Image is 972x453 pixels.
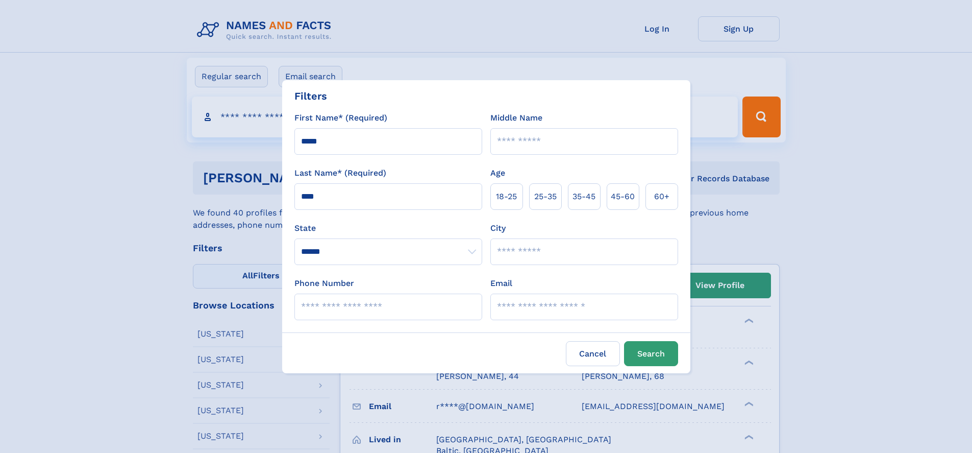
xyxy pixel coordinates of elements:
[534,190,557,203] span: 25‑35
[496,190,517,203] span: 18‑25
[294,222,482,234] label: State
[654,190,669,203] span: 60+
[294,167,386,179] label: Last Name* (Required)
[294,88,327,104] div: Filters
[294,277,354,290] label: Phone Number
[490,112,542,124] label: Middle Name
[490,167,505,179] label: Age
[624,341,678,366] button: Search
[566,341,620,366] label: Cancel
[490,222,506,234] label: City
[572,190,595,203] span: 35‑45
[294,112,387,124] label: First Name* (Required)
[611,190,635,203] span: 45‑60
[490,277,512,290] label: Email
